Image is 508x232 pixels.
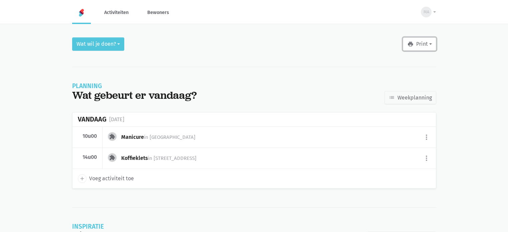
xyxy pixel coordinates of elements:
[79,176,85,182] i: add
[389,94,395,100] i: list
[78,154,97,161] div: 14u00
[109,134,115,140] i: extension
[72,83,197,89] div: Planning
[407,41,413,47] i: print
[99,1,134,24] a: Activiteiten
[72,224,215,230] div: Inspiratie
[403,37,436,51] button: Print
[89,174,134,183] span: Voeg activiteit toe
[424,9,429,15] span: MA
[78,115,107,123] div: Vandaag
[142,1,174,24] a: Bewoners
[416,4,436,20] button: MA
[78,174,134,183] a: add Voeg activiteit toe
[72,37,124,51] button: Wat wil je doen?
[109,115,124,124] div: [DATE]
[121,155,202,162] div: Koffieklets
[109,155,115,161] i: extension
[144,134,195,140] span: in [GEOGRAPHIC_DATA]
[78,133,97,140] div: 10u00
[148,155,196,161] span: in [STREET_ADDRESS]
[72,89,197,101] div: Wat gebeurt er vandaag?
[77,9,86,17] img: Home
[384,91,436,104] a: Weekplanning
[121,134,201,141] div: Manicure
